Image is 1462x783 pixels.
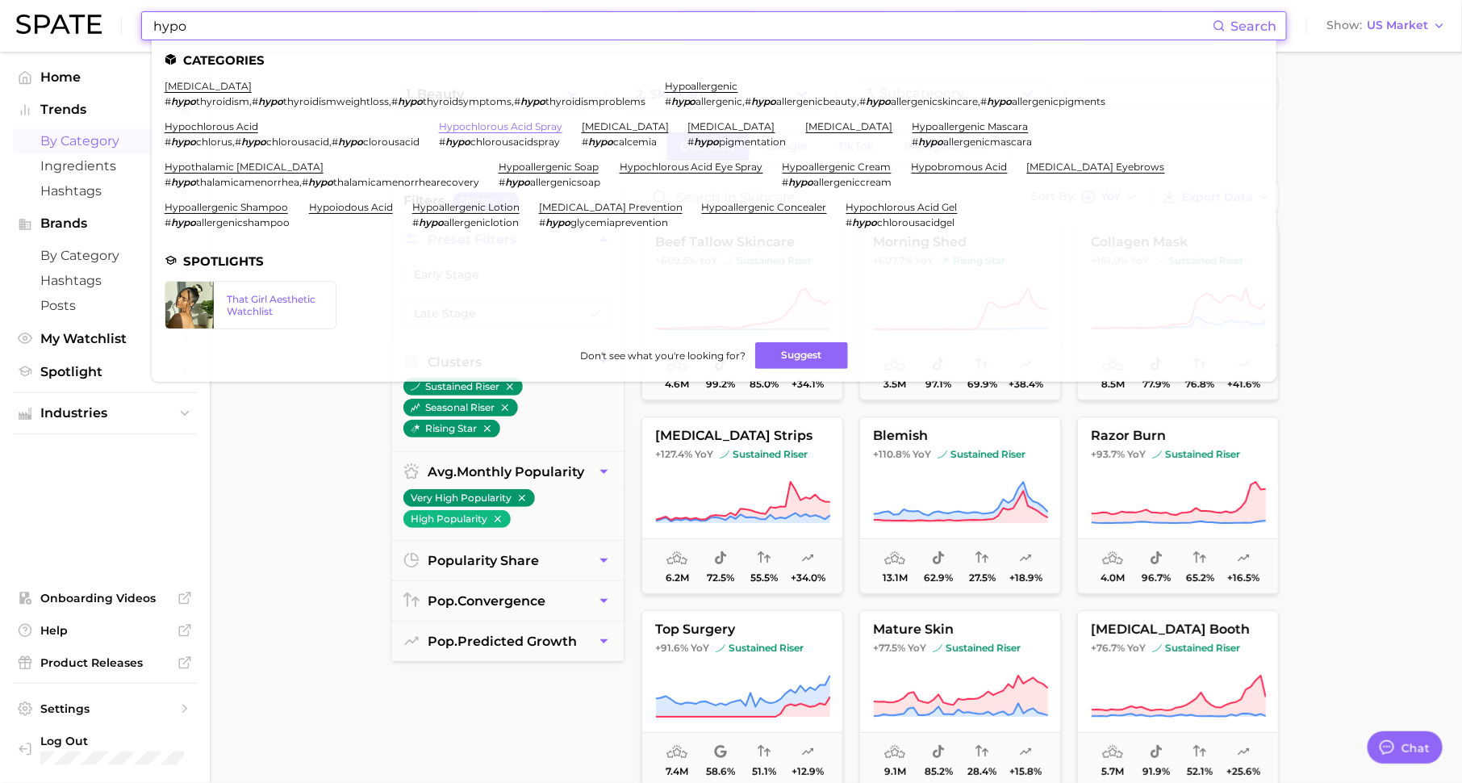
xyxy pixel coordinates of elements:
[165,120,258,132] a: hypochlorous acid
[1226,766,1260,777] span: +25.6%
[13,243,197,268] a: by Category
[860,95,867,107] span: #
[1102,549,1123,568] span: average monthly popularity: High Popularity
[165,176,171,188] span: #
[666,572,689,584] span: 6.2m
[755,342,848,369] button: Suggest
[695,448,713,461] span: YoY
[1227,572,1259,584] span: +16.5%
[1127,448,1146,461] span: YoY
[1193,549,1206,568] span: popularity convergence: High Convergence
[867,95,892,107] em: hypo
[707,572,734,584] span: 72.5%
[908,642,926,655] span: YoY
[666,743,687,762] span: average monthly popularity: High Popularity
[720,136,787,148] span: pigmentation
[499,161,599,173] a: hypoallergenic soap
[1078,622,1278,637] span: [MEDICAL_DATA] booth
[13,326,197,351] a: My Watchlist
[1142,766,1170,777] span: 91.9%
[309,201,393,213] a: hypoiodous acid
[165,216,171,228] span: #
[1367,21,1428,30] span: US Market
[196,136,232,148] span: chlorus
[702,201,827,213] a: hypoallergenic concealer
[752,766,776,777] span: 51.1%
[1326,21,1362,30] span: Show
[1077,417,1279,594] button: razor burn+93.7% YoYsustained risersustained riser4.0m96.7%65.2%+16.5%
[714,743,727,762] span: popularity share: Google
[40,331,169,346] span: My Watchlist
[666,766,688,777] span: 7.4m
[152,12,1213,40] input: Search here for a brand, industry, or ingredient
[428,464,457,479] abbr: average
[913,448,931,461] span: YoY
[165,201,288,213] a: hypoallergenic shampoo
[1101,379,1125,390] span: 8.5m
[853,216,878,228] em: hypo
[392,452,624,492] button: avg.monthly popularity
[792,379,824,390] span: +34.1%
[642,429,842,443] span: [MEDICAL_DATA] strips
[13,401,197,425] button: Industries
[165,136,171,148] span: #
[860,622,1060,637] span: mature skin
[919,136,944,148] em: hypo
[1150,549,1163,568] span: popularity share: TikTok
[505,176,530,188] em: hypo
[1101,766,1124,777] span: 5.7m
[403,378,523,396] button: sustained riser
[655,642,688,654] span: +91.6%
[695,136,720,148] em: hypo
[13,178,197,203] a: Hashtags
[171,176,196,188] em: hypo
[13,293,197,318] a: Posts
[165,95,171,107] span: #
[932,743,945,762] span: popularity share: TikTok
[283,95,389,107] span: thyroidismweightloss
[411,424,420,433] img: rising star
[884,549,905,568] span: average monthly popularity: High Popularity
[801,743,814,762] span: popularity predicted growth: Likely
[860,429,1060,443] span: blemish
[716,643,725,653] img: sustained riser
[913,136,919,148] span: #
[981,95,988,107] span: #
[428,593,457,609] abbr: popularity index
[746,95,752,107] span: #
[1101,572,1125,584] span: 4.0m
[196,95,249,107] span: thyroidism
[165,80,252,92] a: [MEDICAL_DATA]
[241,136,266,148] em: hypo
[883,379,906,390] span: 3.5m
[1019,549,1032,568] span: popularity predicted growth: Likely
[40,364,169,379] span: Spotlight
[165,281,337,329] a: That Girl Aesthetic Watchlist
[539,201,683,213] a: [MEDICAL_DATA] prevention
[165,95,645,107] div: , , ,
[165,53,1264,67] li: Categories
[530,176,600,188] span: allergenicsoap
[403,420,500,438] button: rising star
[666,549,687,568] span: average monthly popularity: High Popularity
[720,448,808,461] span: sustained riser
[13,651,197,675] a: Product Releases
[40,298,169,313] span: Posts
[13,268,197,293] a: Hashtags
[1127,642,1146,655] span: YoY
[671,95,696,107] em: hypo
[913,120,1029,132] a: hypoallergenic mascara
[392,622,624,661] button: pop.predicted growth
[333,176,479,188] span: thalamicamenorrhearecovery
[13,153,197,178] a: Ingredients
[258,95,283,107] em: hypo
[783,176,789,188] span: #
[969,572,996,584] span: 27.5%
[806,120,893,132] a: [MEDICAL_DATA]
[40,623,169,638] span: Help
[1078,429,1278,443] span: razor burn
[40,248,169,263] span: by Category
[403,399,518,417] button: seasonal riser
[924,572,953,584] span: 62.9%
[758,549,771,568] span: popularity convergence: Medium Convergence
